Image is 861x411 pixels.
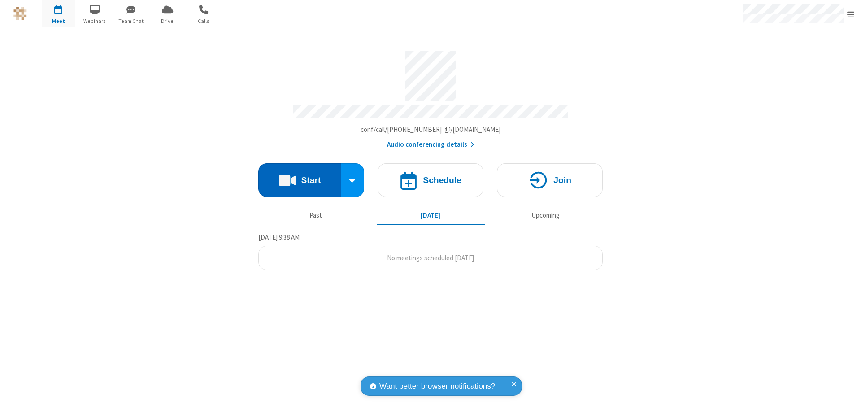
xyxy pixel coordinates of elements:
[491,207,600,224] button: Upcoming
[361,125,501,135] button: Copy my meeting room linkCopy my meeting room link
[301,176,321,184] h4: Start
[361,125,501,134] span: Copy my meeting room link
[341,163,365,197] div: Start conference options
[377,207,485,224] button: [DATE]
[258,232,603,271] section: Today's Meetings
[387,254,474,262] span: No meetings scheduled [DATE]
[258,44,603,150] section: Account details
[151,17,184,25] span: Drive
[378,163,483,197] button: Schedule
[13,7,27,20] img: QA Selenium DO NOT DELETE OR CHANGE
[78,17,112,25] span: Webinars
[187,17,221,25] span: Calls
[423,176,461,184] h4: Schedule
[258,163,341,197] button: Start
[553,176,571,184] h4: Join
[387,140,474,150] button: Audio conferencing details
[839,388,854,405] iframe: Chat
[497,163,603,197] button: Join
[114,17,148,25] span: Team Chat
[42,17,75,25] span: Meet
[258,233,300,241] span: [DATE] 9:38 AM
[262,207,370,224] button: Past
[379,380,495,392] span: Want better browser notifications?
